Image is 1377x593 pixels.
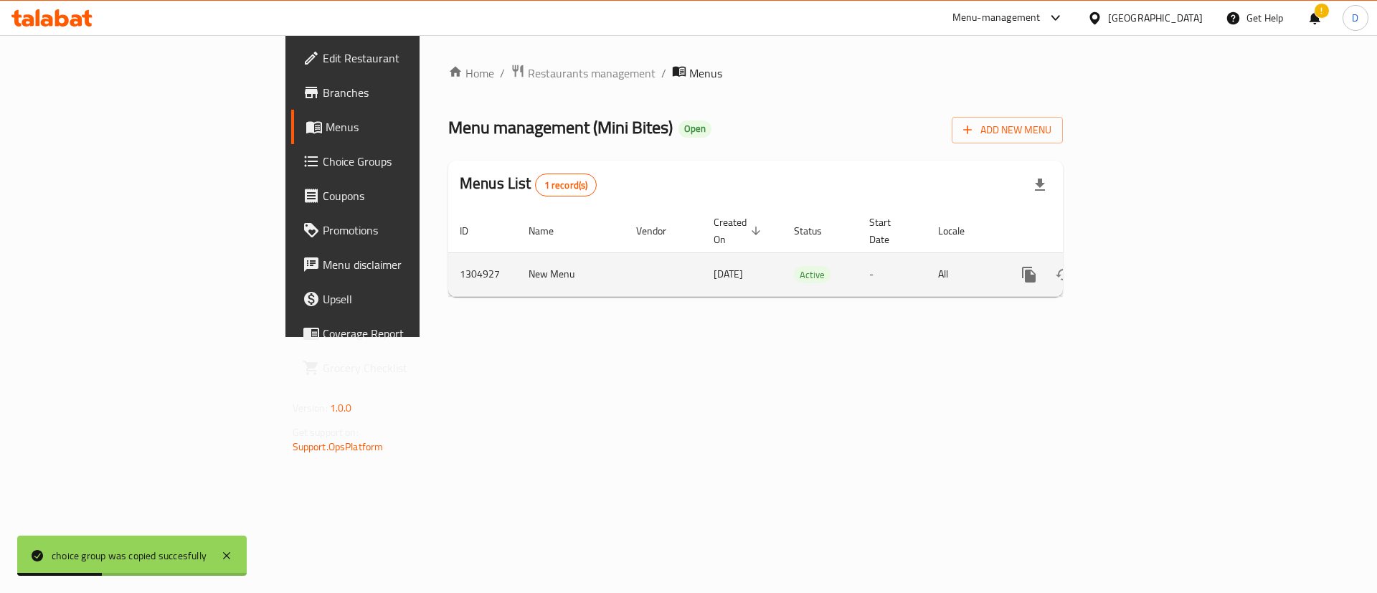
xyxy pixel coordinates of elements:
div: Export file [1023,168,1057,202]
span: [DATE] [714,265,743,283]
span: Get support on: [293,423,359,442]
span: Upsell [323,290,504,308]
li: / [661,65,666,82]
span: 1.0.0 [330,399,352,417]
a: Grocery Checklist [291,351,516,385]
div: Menu-management [952,9,1041,27]
div: Open [678,120,711,138]
span: Choice Groups [323,153,504,170]
span: Branches [323,84,504,101]
a: Promotions [291,213,516,247]
span: Menus [326,118,504,136]
a: Coupons [291,179,516,213]
button: more [1012,257,1046,292]
a: Restaurants management [511,64,656,82]
span: Menu management ( Mini Bites ) [448,111,673,143]
span: ID [460,222,487,239]
span: Coupons [323,187,504,204]
span: Open [678,123,711,135]
div: choice group was copied succesfully [52,548,207,564]
span: Menus [689,65,722,82]
th: Actions [1000,209,1161,253]
td: All [927,252,1000,296]
a: Edit Restaurant [291,41,516,75]
span: Version: [293,399,328,417]
span: Locale [938,222,983,239]
span: Vendor [636,222,685,239]
a: Upsell [291,282,516,316]
span: 1 record(s) [536,179,597,192]
a: Menu disclaimer [291,247,516,282]
span: Add New Menu [963,121,1051,139]
button: Add New Menu [952,117,1063,143]
span: Created On [714,214,765,248]
td: - [858,252,927,296]
a: Menus [291,110,516,144]
span: Menu disclaimer [323,256,504,273]
div: [GEOGRAPHIC_DATA] [1108,10,1203,26]
a: Coverage Report [291,316,516,351]
button: Change Status [1046,257,1081,292]
a: Branches [291,75,516,110]
a: Choice Groups [291,144,516,179]
a: Support.OpsPlatform [293,437,384,456]
span: Promotions [323,222,504,239]
td: New Menu [517,252,625,296]
span: Active [794,267,831,283]
span: Name [529,222,572,239]
table: enhanced table [448,209,1161,297]
nav: breadcrumb [448,64,1063,82]
span: Start Date [869,214,909,248]
span: Grocery Checklist [323,359,504,376]
span: Status [794,222,841,239]
span: D [1352,10,1358,26]
span: Edit Restaurant [323,49,504,67]
h2: Menus List [460,173,597,196]
div: Active [794,266,831,283]
div: Total records count [535,174,597,196]
span: Restaurants management [528,65,656,82]
span: Coverage Report [323,325,504,342]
